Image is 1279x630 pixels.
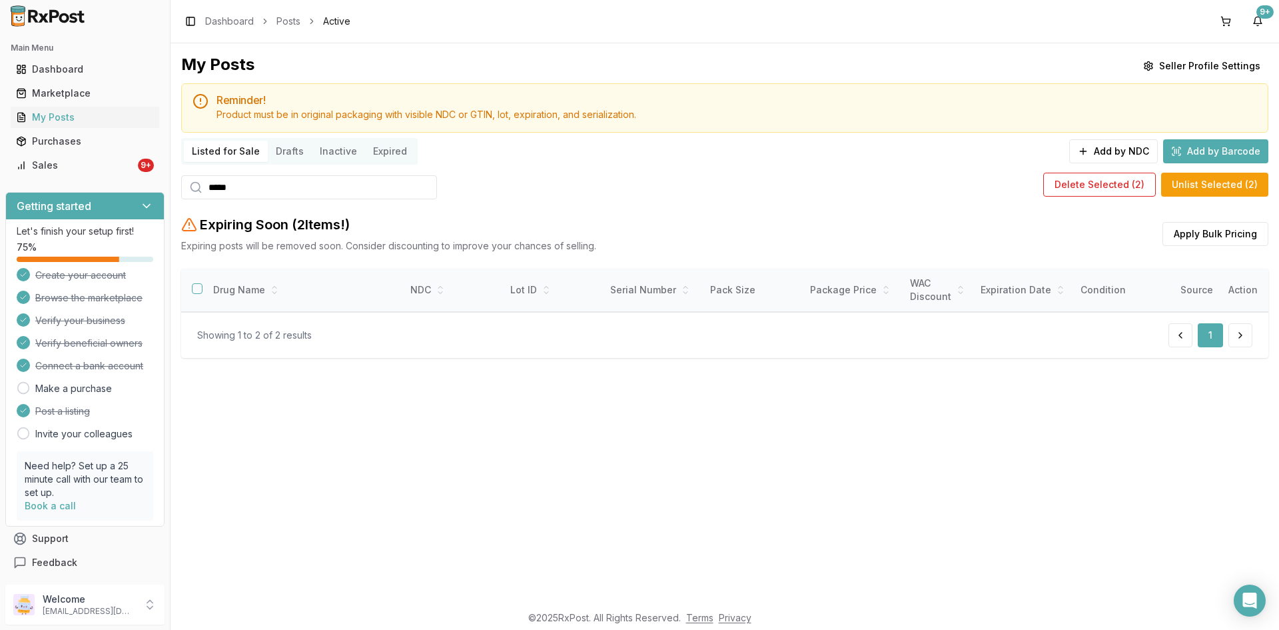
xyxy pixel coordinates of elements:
[16,135,154,148] div: Purchases
[13,594,35,615] img: User avatar
[35,269,126,282] span: Create your account
[5,5,91,27] img: RxPost Logo
[11,105,159,129] a: My Posts
[702,269,802,312] th: Pack Size
[1072,269,1172,312] th: Condition
[810,283,894,297] div: Package Price
[610,283,694,297] div: Serial Number
[16,87,154,100] div: Marketplace
[1163,139,1268,163] button: Add by Barcode
[181,54,254,78] div: My Posts
[11,129,159,153] a: Purchases
[1162,222,1268,246] button: Apply Bulk Pricing
[17,225,153,238] p: Let's finish your setup first!
[35,359,143,373] span: Connect a bank account
[25,500,76,511] a: Book a call
[686,612,713,623] a: Terms
[200,215,350,234] h2: Expiring Soon ( 2 Item s !)
[35,314,125,327] span: Verify your business
[35,427,133,441] a: Invite your colleagues
[216,95,1257,105] h5: Reminder!
[510,283,594,297] div: Lot ID
[5,155,165,176] button: Sales9+
[35,291,143,305] span: Browse the marketplace
[5,131,165,152] button: Purchases
[35,405,90,418] span: Post a listing
[981,283,1065,297] div: Expiration Date
[1161,173,1268,197] button: Unlist Selected (2)
[410,283,494,297] div: NDC
[16,111,154,124] div: My Posts
[11,153,159,177] a: Sales9+
[35,337,143,350] span: Verify beneficial owners
[1247,11,1268,32] button: 9+
[1256,5,1274,19] div: 9+
[910,277,965,303] div: WAC Discount
[5,551,165,575] button: Feedback
[205,15,350,28] nav: breadcrumb
[312,141,365,162] button: Inactive
[276,15,300,28] a: Posts
[205,15,254,28] a: Dashboard
[5,59,165,80] button: Dashboard
[184,141,268,162] button: Listed for Sale
[35,382,112,395] a: Make a purchase
[719,612,751,623] a: Privacy
[1135,54,1268,78] button: Seller Profile Settings
[181,239,596,253] p: Expiring posts will be removed soon. Consider discounting to improve your chances of selling.
[1069,139,1158,163] button: Add by NDC
[138,159,154,172] div: 9+
[32,556,77,569] span: Feedback
[43,606,135,617] p: [EMAIL_ADDRESS][DOMAIN_NAME]
[5,527,165,551] button: Support
[1043,173,1156,197] button: Delete Selected (2)
[16,159,135,172] div: Sales
[197,329,312,342] div: Showing 1 to 2 of 2 results
[11,57,159,81] a: Dashboard
[1180,283,1231,297] div: Source
[16,63,154,76] div: Dashboard
[11,81,159,105] a: Marketplace
[5,83,165,104] button: Marketplace
[25,459,145,499] p: Need help? Set up a 25 minute call with our team to set up.
[17,241,37,254] span: 75 %
[43,593,135,606] p: Welcome
[11,43,159,53] h2: Main Menu
[365,141,415,162] button: Expired
[1218,269,1268,312] th: Action
[216,108,1257,121] div: Product must be in original packaging with visible NDC or GTIN, lot, expiration, and serialization.
[1234,585,1266,617] div: Open Intercom Messenger
[5,107,165,128] button: My Posts
[1198,323,1223,347] button: 1
[213,283,392,297] div: Drug Name
[268,141,312,162] button: Drafts
[17,198,91,214] h3: Getting started
[323,15,350,28] span: Active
